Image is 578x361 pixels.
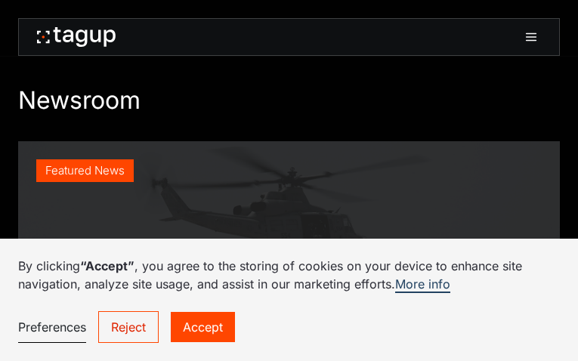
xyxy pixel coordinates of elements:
[18,312,86,343] a: Preferences
[171,312,235,342] a: Accept
[18,85,560,117] h1: Newsroom
[98,311,159,343] a: Reject
[45,162,125,180] div: Featured News
[80,258,134,273] strong: “Accept”
[18,257,560,293] p: By clicking , you agree to the storing of cookies on your device to enhance site navigation, anal...
[395,276,450,293] a: More info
